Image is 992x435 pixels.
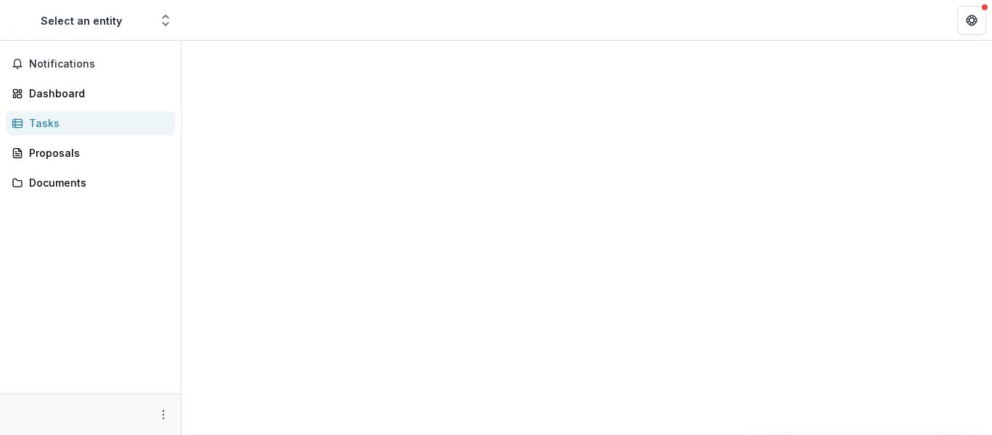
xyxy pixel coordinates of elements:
a: Documents [6,171,175,195]
a: Tasks [6,111,175,135]
button: Open entity switcher [155,6,176,35]
span: Notifications [29,58,169,70]
div: Tasks [29,115,163,131]
a: Dashboard [6,81,175,105]
button: Get Help [957,6,986,35]
button: More [155,406,172,423]
button: Notifications [6,52,175,76]
div: Dashboard [29,86,163,101]
div: Proposals [29,145,163,160]
a: Proposals [6,141,175,165]
div: Select an entity [41,13,122,28]
div: Documents [29,175,163,190]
